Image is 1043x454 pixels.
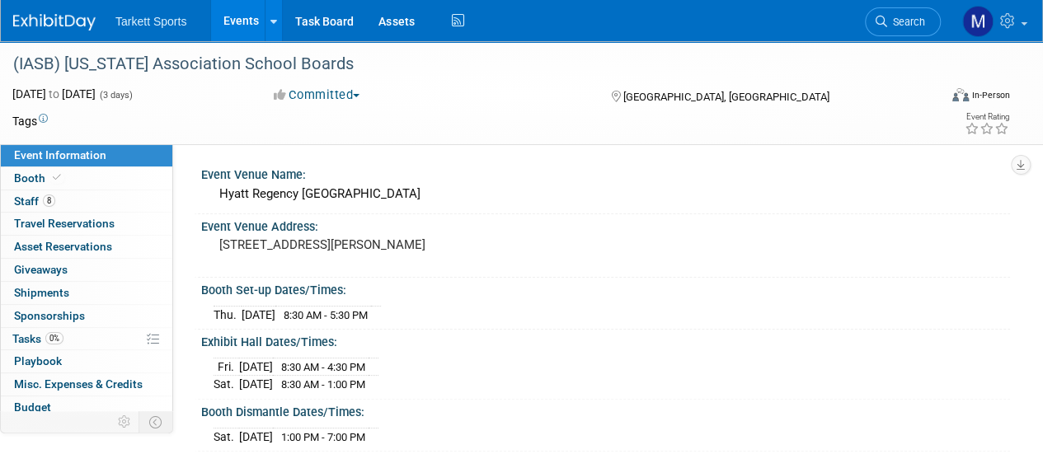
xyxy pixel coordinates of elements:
span: Giveaways [14,263,68,276]
td: [DATE] [239,358,273,376]
td: Tags [12,113,48,129]
img: Format-Inperson.png [952,88,969,101]
td: Fri. [214,358,239,376]
span: Misc. Expenses & Credits [14,377,143,391]
span: [GEOGRAPHIC_DATA], [GEOGRAPHIC_DATA] [623,91,829,103]
i: Booth reservation complete [53,173,61,182]
span: Travel Reservations [14,217,115,230]
td: Personalize Event Tab Strip [110,411,139,433]
div: Event Rating [965,113,1009,121]
span: 8:30 AM - 1:00 PM [281,378,365,391]
pre: [STREET_ADDRESS][PERSON_NAME] [219,237,520,252]
span: Sponsorships [14,309,85,322]
span: Tarkett Sports [115,15,186,28]
a: Budget [1,396,172,419]
span: Event Information [14,148,106,161]
span: Asset Reservations [14,240,112,253]
a: Shipments [1,282,172,304]
span: 8:30 AM - 4:30 PM [281,361,365,373]
td: [DATE] [242,306,275,323]
td: Sat. [214,428,239,445]
span: to [46,87,62,101]
img: ExhibitDay [13,14,96,30]
button: Committed [268,87,366,104]
a: Staff8 [1,190,172,213]
a: Sponsorships [1,305,172,327]
td: Sat. [214,376,239,393]
span: Search [887,16,925,28]
span: 0% [45,332,63,344]
a: Travel Reservations [1,213,172,235]
span: Tasks [12,332,63,345]
span: (3 days) [98,90,133,101]
span: Shipments [14,286,69,299]
a: Misc. Expenses & Credits [1,373,172,395]
span: 8 [43,194,55,207]
span: 8:30 AM - 5:30 PM [284,309,368,321]
span: 1:00 PM - 7:00 PM [281,431,365,443]
span: Booth [14,171,64,185]
div: In-Person [971,89,1010,101]
td: Toggle Event Tabs [139,411,173,433]
div: Hyatt Regency [GEOGRAPHIC_DATA] [214,181,998,207]
span: Staff [14,194,55,208]
span: [DATE] [DATE] [12,87,96,101]
div: Event Venue Address: [201,214,1010,235]
div: Event Venue Name: [201,162,1010,183]
img: megan powell [962,6,994,37]
td: Thu. [214,306,242,323]
a: Playbook [1,350,172,372]
div: Event Format [864,86,1010,110]
td: [DATE] [239,428,273,445]
a: Search [865,7,941,36]
a: Giveaways [1,259,172,281]
div: (IASB) [US_STATE] Association School Boards [7,49,925,79]
a: Asset Reservations [1,236,172,258]
a: Tasks0% [1,328,172,350]
div: Booth Dismantle Dates/Times: [201,400,1010,420]
div: Exhibit Hall Dates/Times: [201,330,1010,350]
span: Playbook [14,354,62,367]
div: Booth Set-up Dates/Times: [201,278,1010,298]
a: Event Information [1,144,172,166]
td: [DATE] [239,376,273,393]
span: Budget [14,400,51,414]
a: Booth [1,167,172,190]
